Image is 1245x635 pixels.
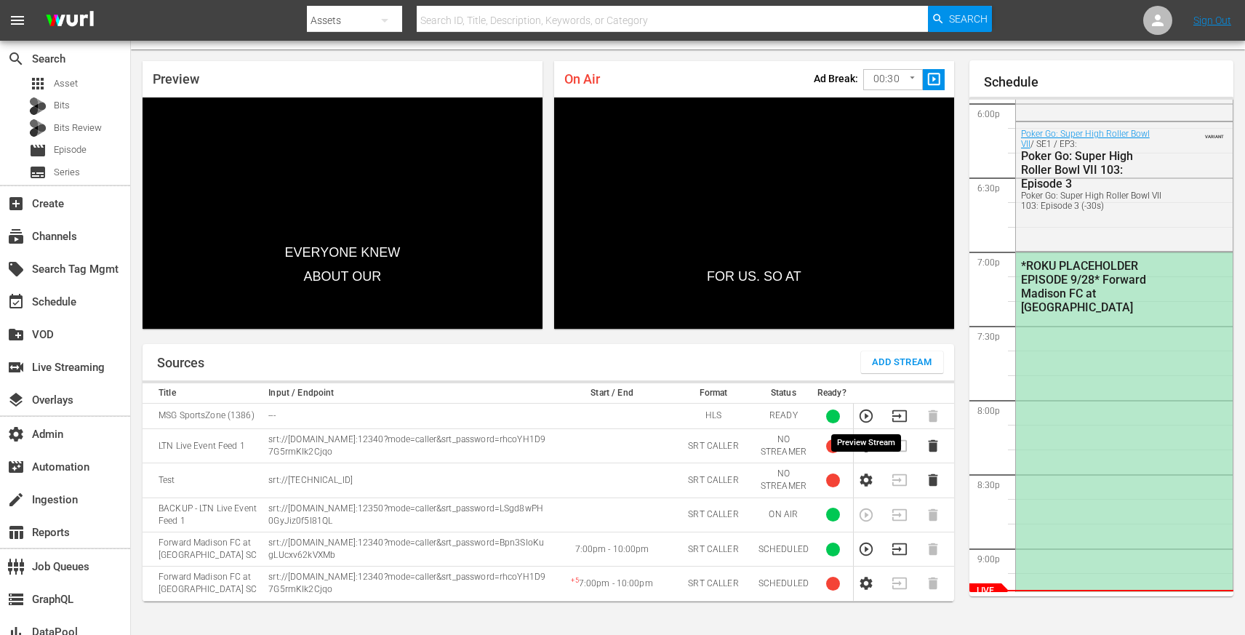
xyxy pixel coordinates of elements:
[54,121,102,135] span: Bits Review
[143,532,264,566] td: Forward Madison FC at [GEOGRAPHIC_DATA] SC
[7,195,25,212] span: Create
[1021,191,1164,211] div: Poker Go: Super High Roller Bowl VII 103: Episode 3 (-30s)
[143,404,264,429] td: MSG SportsZone (1386)
[143,498,264,532] td: BACKUP - LTN Live Event Feed 1
[1021,129,1150,149] a: Poker Go: Super High Roller Bowl VII
[157,356,204,370] h1: Sources
[29,97,47,115] div: Bits
[1021,149,1164,191] div: Poker Go: Super High Roller Bowl VII 103: Episode 3
[673,383,754,404] th: Format
[153,71,199,87] span: Preview
[754,463,813,498] td: NO STREAMER
[925,438,941,454] button: Delete
[268,474,547,487] p: srt://[TECHNICAL_ID]
[268,571,547,596] p: srt://[DOMAIN_NAME]:12340?mode=caller&srt_password=rhcoYH1D97G5rmKIk2Cjqo
[54,165,80,180] span: Series
[551,383,673,404] th: Start / End
[29,119,47,137] div: Bits Review
[949,6,988,32] span: Search
[858,438,874,454] button: Configure
[9,12,26,29] span: menu
[814,73,858,84] p: Ad Break:
[264,404,551,429] td: ---
[858,575,874,591] button: Configure
[571,577,578,584] sup: + 5
[754,498,813,532] td: ON AIR
[7,391,25,409] span: Overlays
[7,558,25,575] span: Job Queues
[1021,129,1164,211] div: / SE1 / EP3:
[551,567,673,601] td: 7:00pm - 10:00pm
[1193,15,1231,26] a: Sign Out
[673,429,754,463] td: SRT CALLER
[892,408,908,424] button: Transition
[551,532,673,566] td: 7:00pm - 10:00pm
[861,351,943,373] button: Add Stream
[7,458,25,476] span: Automation
[754,567,813,601] td: SCHEDULED
[1205,127,1224,139] span: VARIANT
[143,383,264,404] th: Title
[264,383,551,404] th: Input / Endpoint
[673,498,754,532] td: SRT CALLER
[858,541,874,557] button: Preview Stream
[35,4,105,38] img: ans4CAIJ8jUAAAAAAAAAAAAAAAAAAAAAAAAgQb4GAAAAAAAAAAAAAAAAAAAAAAAAJMjXAAAAAAAAAAAAAAAAAAAAAAAAgAT5G...
[1021,259,1164,314] div: *ROKU PLACEHOLDER EPISODE 9/28* Forward Madison FC at [GEOGRAPHIC_DATA]
[754,532,813,566] td: SCHEDULED
[7,426,25,443] span: Admin
[54,143,87,157] span: Episode
[754,404,813,429] td: READY
[143,429,264,463] td: LTN Live Event Feed 1
[143,567,264,601] td: Forward Madison FC at [GEOGRAPHIC_DATA] SC
[554,97,954,329] div: Video Player
[984,75,1233,89] h1: Schedule
[7,591,25,608] span: GraphQL
[673,463,754,498] td: SRT CALLER
[926,71,942,88] span: slideshow_sharp
[7,50,25,68] span: Search
[7,326,25,343] span: VOD
[754,383,813,404] th: Status
[7,524,25,541] span: Reports
[7,359,25,376] span: Live Streaming
[54,98,70,113] span: Bits
[673,404,754,429] td: HLS
[143,97,543,329] div: Video Player
[858,472,874,488] button: Configure
[928,6,992,32] button: Search
[564,71,600,87] span: On Air
[673,567,754,601] td: SRT CALLER
[143,463,264,498] td: Test
[754,429,813,463] td: NO STREAMER
[29,164,47,181] span: Series
[892,541,908,557] button: Transition
[863,65,923,93] div: 00:30
[925,472,941,488] button: Delete
[29,75,47,92] span: Asset
[7,293,25,311] span: Schedule
[673,532,754,566] td: SRT CALLER
[268,537,547,562] p: srt://[DOMAIN_NAME]:12340?mode=caller&srt_password=Bpn3SIoKugLUcxv62kVXMb
[29,142,47,159] span: Episode
[54,76,78,91] span: Asset
[7,228,25,245] span: Channels
[268,503,547,527] p: srt://[DOMAIN_NAME]:12350?mode=caller&srt_password=LSgd8wPH0GyJiz0f5I81QL
[872,354,932,371] span: Add Stream
[7,260,25,278] span: Search Tag Mgmt
[268,434,547,458] p: srt://[DOMAIN_NAME]:12340?mode=caller&srt_password=rhcoYH1D97G5rmKIk2Cjqo
[813,383,854,404] th: Ready?
[7,491,25,508] span: Ingestion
